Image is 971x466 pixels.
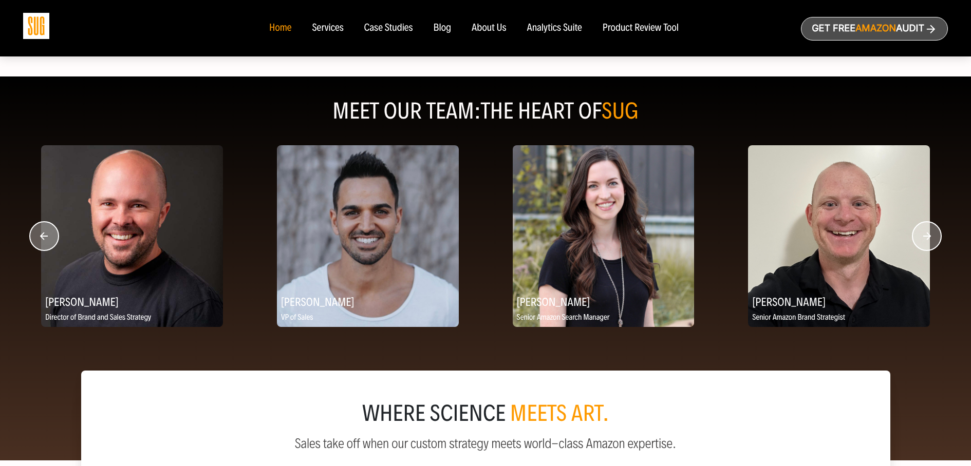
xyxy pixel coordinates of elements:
a: Product Review Tool [603,23,679,34]
div: where science [106,403,866,424]
h2: [PERSON_NAME] [41,292,223,312]
img: Brett Vetter, Director of Brand and Sales Strategy [41,145,223,327]
img: Kortney Kay, Senior Amazon Brand Strategist [748,145,930,327]
p: Sales take off when our custom strategy meets world-class Amazon expertise. [106,436,866,451]
h2: [PERSON_NAME] [513,292,695,312]
h2: [PERSON_NAME] [277,292,459,312]
span: SUG [602,98,639,125]
a: Blog [434,23,452,34]
span: meets art. [510,400,609,427]
a: Case Studies [364,23,413,34]
a: About Us [472,23,507,34]
a: Home [269,23,291,34]
a: Analytics Suite [527,23,582,34]
img: Rene Crandall, Senior Amazon Search Manager [513,145,695,327]
a: Get freeAmazonAudit [801,17,948,41]
p: Director of Brand and Sales Strategy [41,312,223,324]
img: Sug [23,13,49,39]
p: Senior Amazon Brand Strategist [748,312,930,324]
p: Senior Amazon Search Manager [513,312,695,324]
a: Services [312,23,343,34]
p: VP of Sales [277,312,459,324]
span: Amazon [855,23,896,34]
h2: [PERSON_NAME] [748,292,930,312]
img: Jeff Siddiqi, VP of Sales [277,145,459,327]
